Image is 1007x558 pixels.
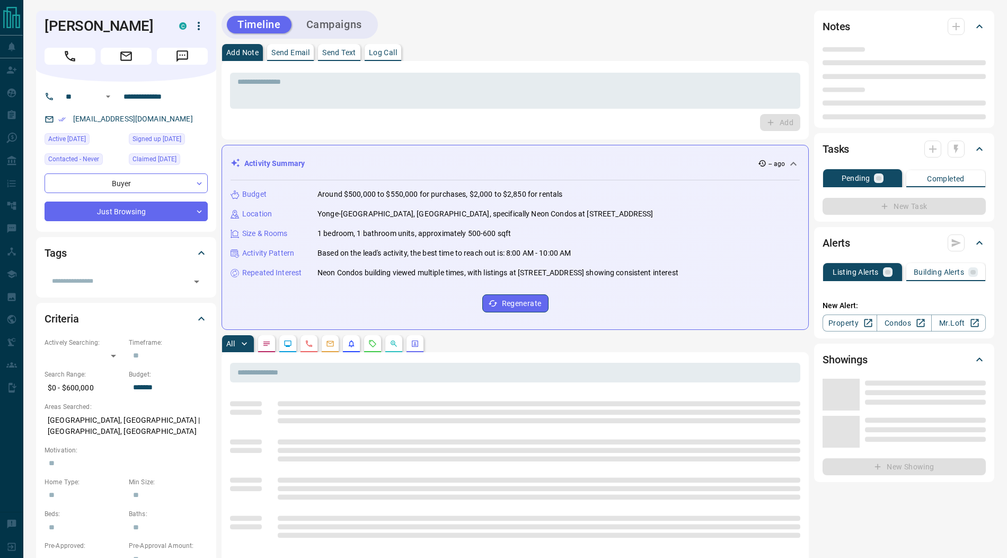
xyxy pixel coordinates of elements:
[102,90,114,103] button: Open
[368,339,377,348] svg: Requests
[317,267,678,278] p: Neon Condos building viewed multiple times, with listings at [STREET_ADDRESS] showing consistent ...
[157,48,208,65] span: Message
[931,315,986,332] a: Mr.Loft
[45,173,208,193] div: Buyer
[317,228,511,239] p: 1 bedroom, 1 bathroom units, approximately 500-600 sqft
[189,274,204,289] button: Open
[45,379,123,397] p: $0 - $600,000
[48,154,99,164] span: Contacted - Never
[823,300,986,311] p: New Alert:
[823,230,986,256] div: Alerts
[132,154,176,164] span: Claimed [DATE]
[244,158,305,169] p: Activity Summary
[914,268,964,276] p: Building Alerts
[45,446,208,455] p: Motivation:
[45,202,208,221] div: Just Browsing
[48,134,86,144] span: Active [DATE]
[45,477,123,487] p: Home Type:
[45,48,95,65] span: Call
[317,189,562,200] p: Around $500,000 to $550,000 for purchases, $2,000 to $2,850 for rentals
[73,115,193,123] a: [EMAIL_ADDRESS][DOMAIN_NAME]
[101,48,152,65] span: Email
[129,338,208,347] p: Timeframe:
[45,370,123,379] p: Search Range:
[129,370,208,379] p: Budget:
[927,175,965,182] p: Completed
[823,351,868,368] h2: Showings
[58,116,66,123] svg: Email Verified
[317,208,653,220] p: Yonge-[GEOGRAPHIC_DATA], [GEOGRAPHIC_DATA], specifically Neon Condos at [STREET_ADDRESS]
[129,541,208,551] p: Pre-Approval Amount:
[823,141,849,158] h2: Tasks
[45,240,208,266] div: Tags
[242,248,294,259] p: Activity Pattern
[45,412,208,440] p: [GEOGRAPHIC_DATA], [GEOGRAPHIC_DATA] | [GEOGRAPHIC_DATA], [GEOGRAPHIC_DATA]
[45,133,123,148] div: Wed Sep 03 2025
[129,509,208,519] p: Baths:
[226,340,235,347] p: All
[45,541,123,551] p: Pre-Approved:
[823,347,986,372] div: Showings
[823,136,986,162] div: Tasks
[390,339,398,348] svg: Opportunities
[877,315,931,332] a: Condos
[231,154,800,173] div: Activity Summary-- ago
[823,315,877,332] a: Property
[242,228,288,239] p: Size & Rooms
[45,245,66,261] h2: Tags
[833,268,879,276] p: Listing Alerts
[129,477,208,487] p: Min Size:
[129,133,208,148] div: Mon Feb 18 2019
[45,18,163,34] h1: [PERSON_NAME]
[284,339,292,348] svg: Lead Browsing Activity
[369,49,397,56] p: Log Call
[242,267,302,278] p: Repeated Interest
[45,402,208,412] p: Areas Searched:
[482,294,549,312] button: Regenerate
[129,153,208,168] div: Thu Mar 28 2024
[262,339,271,348] svg: Notes
[132,134,181,144] span: Signed up [DATE]
[322,49,356,56] p: Send Text
[296,16,373,33] button: Campaigns
[45,310,79,327] h2: Criteria
[45,338,123,347] p: Actively Searching:
[768,159,785,169] p: -- ago
[227,16,291,33] button: Timeline
[842,175,870,182] p: Pending
[411,339,419,348] svg: Agent Actions
[226,49,259,56] p: Add Note
[242,189,267,200] p: Budget
[823,14,986,39] div: Notes
[317,248,571,259] p: Based on the lead's activity, the best time to reach out is: 8:00 AM - 10:00 AM
[271,49,310,56] p: Send Email
[823,234,850,251] h2: Alerts
[45,306,208,332] div: Criteria
[823,18,850,35] h2: Notes
[45,509,123,519] p: Beds:
[326,339,334,348] svg: Emails
[305,339,313,348] svg: Calls
[179,22,187,30] div: condos.ca
[347,339,356,348] svg: Listing Alerts
[242,208,272,220] p: Location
